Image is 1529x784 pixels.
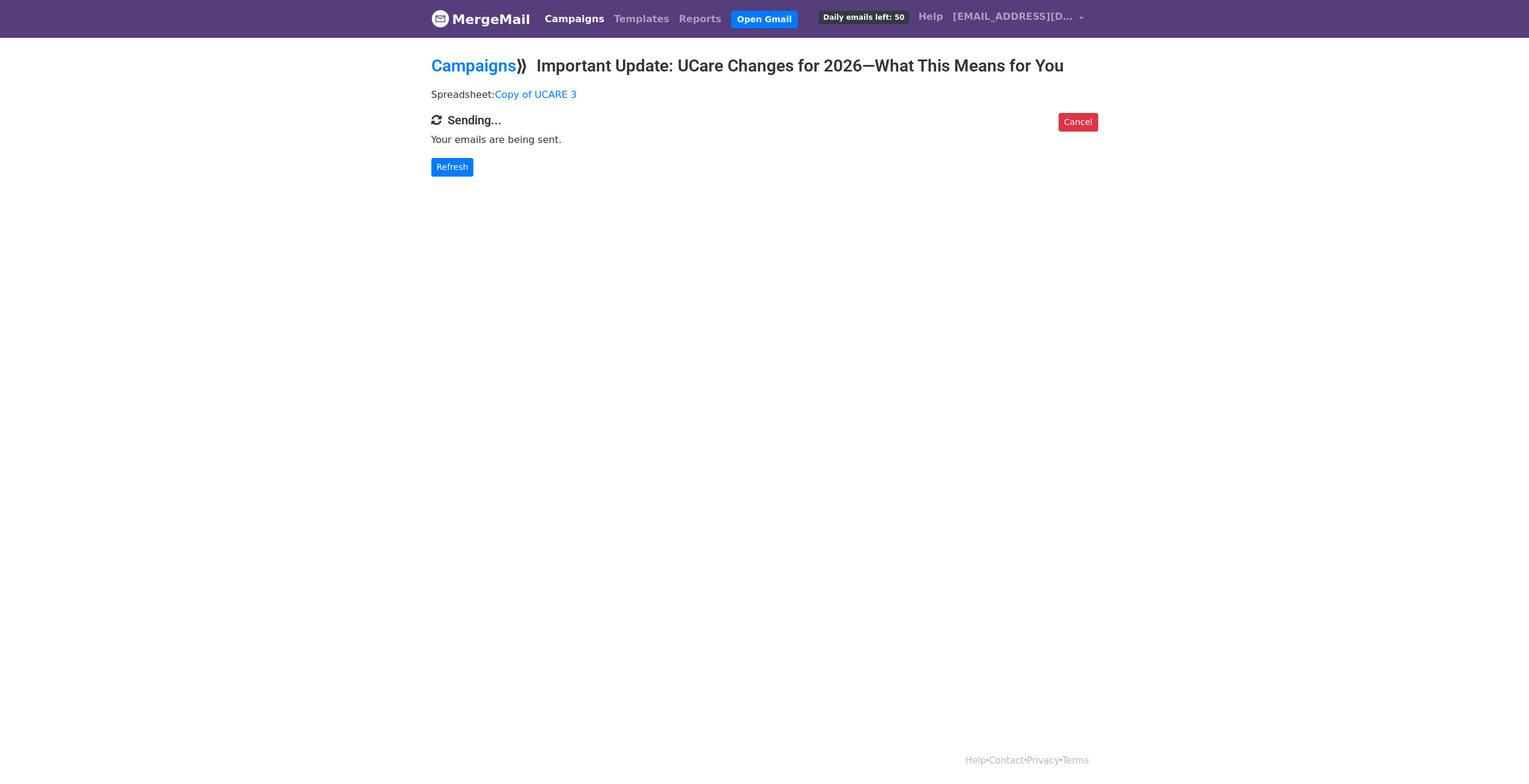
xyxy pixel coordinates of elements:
[431,133,1098,146] p: Your emails are being sent.
[1059,113,1098,132] a: Cancel
[431,113,1098,127] h4: Sending...
[431,7,530,32] a: MergeMail
[814,5,913,29] a: Daily emails left: 50
[965,755,986,766] a: Help
[819,11,908,24] span: Daily emails left: 50
[431,56,1098,76] h2: ⟫ Important Update: UCare Changes for 2026—What This Means for You
[1062,755,1089,766] a: Terms
[953,10,1073,24] span: [EMAIL_ADDRESS][DOMAIN_NAME]
[431,158,474,177] a: Refresh
[731,11,798,28] a: Open Gmail
[914,5,948,29] a: Help
[495,89,577,100] a: Copy of UCARE 3
[1027,755,1059,766] a: Privacy
[989,755,1024,766] a: Contact
[674,7,726,31] a: Reports
[431,56,516,76] a: Campaigns
[540,7,609,31] a: Campaigns
[431,88,1098,101] p: Spreadsheet:
[431,10,449,28] img: MergeMail logo
[948,5,1089,33] a: [EMAIL_ADDRESS][DOMAIN_NAME]
[609,7,674,31] a: Templates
